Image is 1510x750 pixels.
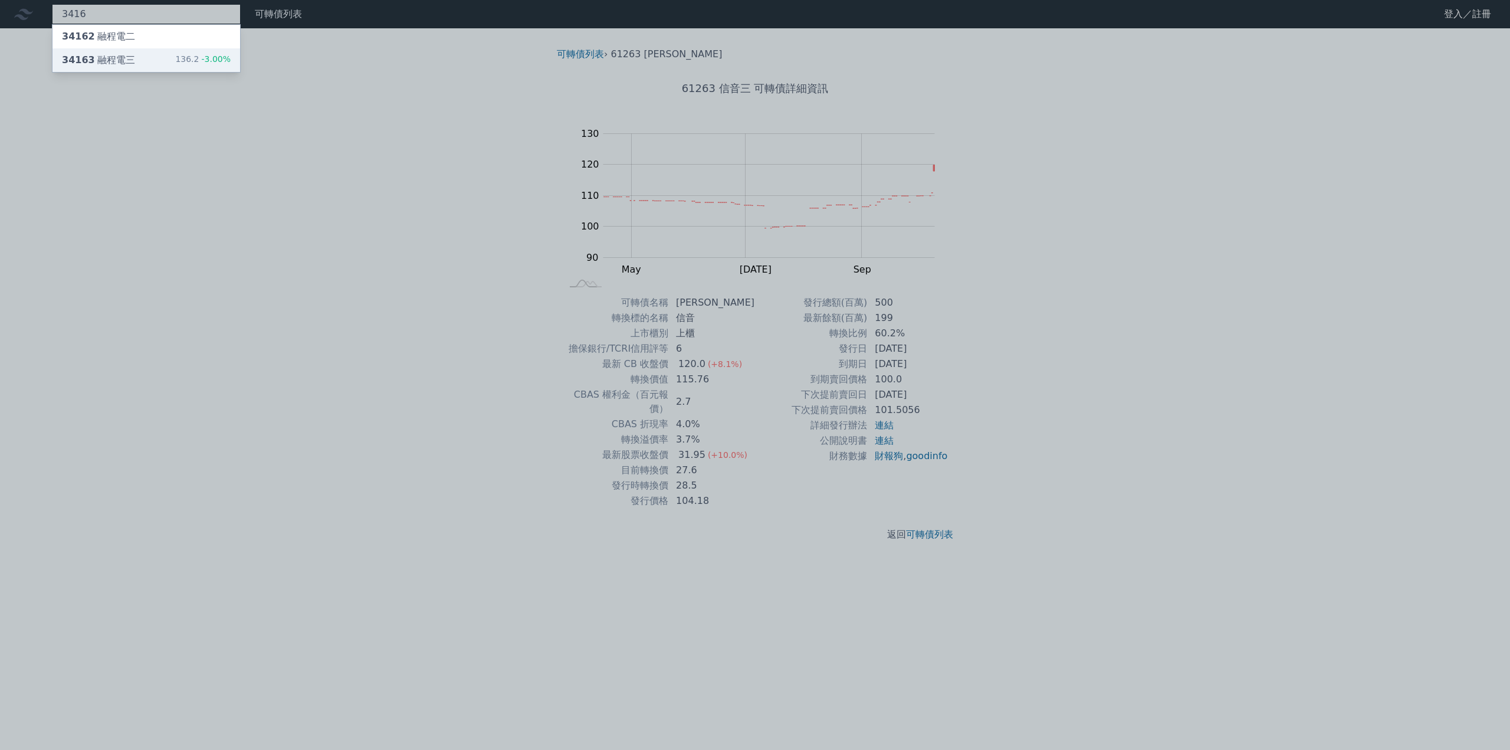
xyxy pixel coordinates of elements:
[62,31,95,42] span: 34162
[62,30,135,44] div: 融程電二
[1451,693,1510,750] div: 聊天小工具
[52,48,240,72] a: 34163融程電三 136.2-3.00%
[52,25,240,48] a: 34162融程電二
[199,54,231,64] span: -3.00%
[62,54,95,65] span: 34163
[1451,693,1510,750] iframe: Chat Widget
[62,53,135,67] div: 融程電三
[175,53,231,67] div: 136.2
